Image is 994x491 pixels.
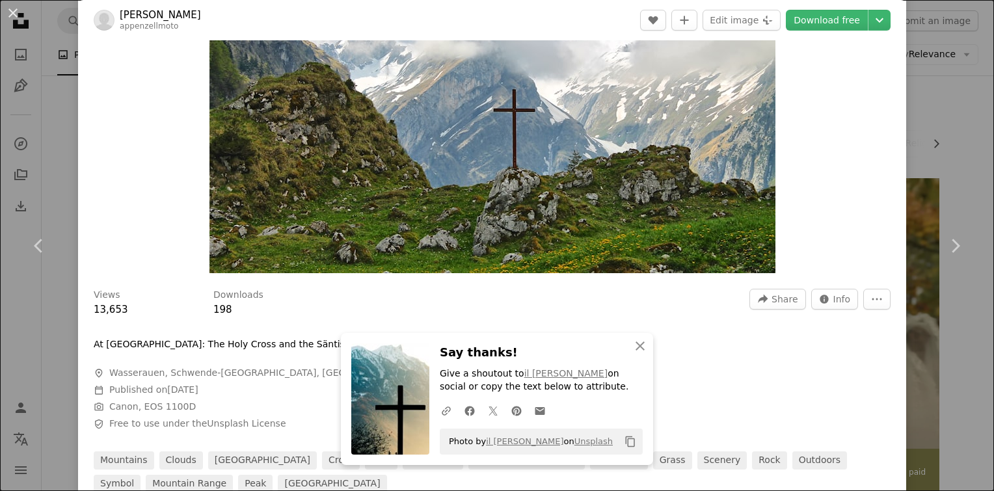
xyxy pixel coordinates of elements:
button: Choose download size [868,10,891,31]
p: At [GEOGRAPHIC_DATA]: The Holy Cross and the Säntis [94,338,345,351]
a: scenery [697,451,747,470]
a: [GEOGRAPHIC_DATA] [208,451,317,470]
p: Give a shoutout to on social or copy the text below to attribute. [440,367,643,393]
h3: Say thanks! [440,343,643,362]
button: Like [640,10,666,31]
a: cross [322,451,360,470]
span: Free to use under the [109,418,286,431]
a: Unsplash License [207,418,286,429]
a: Share over email [528,397,552,423]
a: rock [752,451,786,470]
a: [PERSON_NAME] [120,8,201,21]
a: mountains [94,451,154,470]
h3: Downloads [213,289,263,302]
a: Share on Twitter [481,397,505,423]
span: Photo by on [442,431,613,452]
span: Info [833,289,851,309]
span: Wasserauen, Schwende-[GEOGRAPHIC_DATA], [GEOGRAPHIC_DATA] [109,367,418,380]
a: il [PERSON_NAME] [486,436,563,446]
a: clouds [159,451,203,470]
a: outdoors [792,451,847,470]
img: Go to Claudio Biesele's profile [94,10,114,31]
button: Add to Collection [671,10,697,31]
button: Share this image [749,289,805,310]
span: 198 [213,304,232,315]
h3: Views [94,289,120,302]
button: More Actions [863,289,891,310]
button: Edit image [703,10,781,31]
a: Download free [786,10,868,31]
span: Published on [109,384,198,395]
span: 13,653 [94,304,128,315]
a: Next [916,183,994,308]
span: Share [772,289,798,309]
button: Copy to clipboard [619,431,641,453]
a: Share on Facebook [458,397,481,423]
a: il [PERSON_NAME] [524,368,608,378]
button: Stats about this image [811,289,859,310]
button: Canon, EOS 1100D [109,401,196,414]
a: grass [653,451,692,470]
a: Share on Pinterest [505,397,528,423]
a: Unsplash [574,436,613,446]
a: appenzellmoto [120,21,179,31]
time: May 17, 2024 at 1:07:41 PM GMT+4 [167,384,198,395]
